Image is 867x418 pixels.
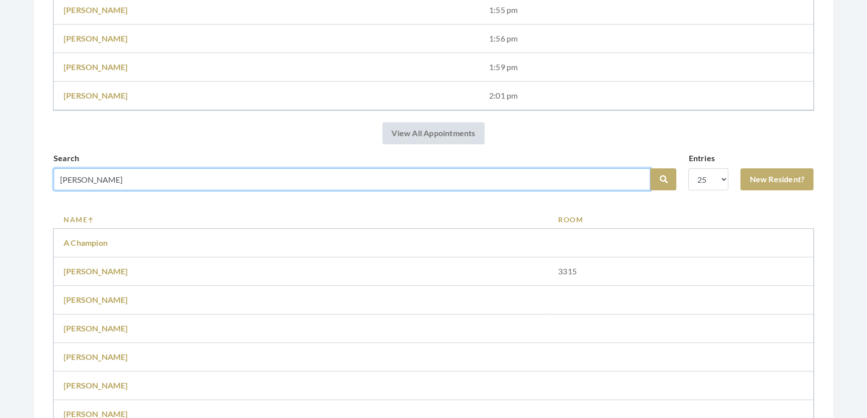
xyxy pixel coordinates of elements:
a: [PERSON_NAME] [64,352,128,361]
a: [PERSON_NAME] [64,323,128,333]
a: Room [558,214,803,225]
a: [PERSON_NAME] [64,266,128,276]
input: Search by name or room number [54,168,650,190]
a: View All Appointments [382,122,484,144]
td: 1:59 pm [479,53,813,82]
a: [PERSON_NAME] [64,62,128,72]
a: Name [64,214,538,225]
td: 2:01 pm [479,82,813,110]
a: [PERSON_NAME] [64,91,128,100]
label: Entries [688,152,714,164]
a: [PERSON_NAME] [64,380,128,390]
a: New Resident? [740,168,813,190]
td: 1:56 pm [479,25,813,53]
label: Search [54,152,79,164]
td: 3315 [548,257,813,286]
a: [PERSON_NAME] [64,295,128,304]
a: A Champion [64,238,108,247]
a: [PERSON_NAME] [64,5,128,15]
a: [PERSON_NAME] [64,34,128,43]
